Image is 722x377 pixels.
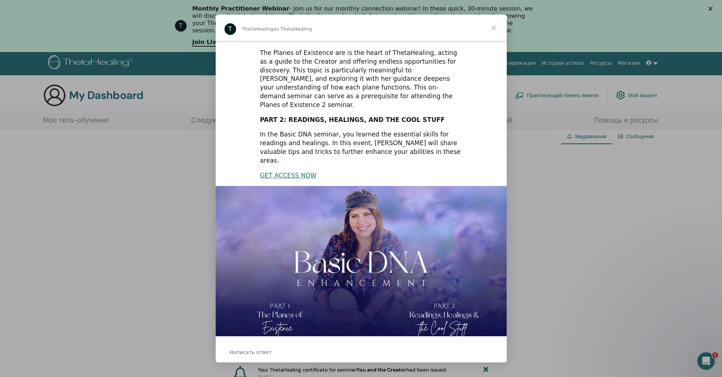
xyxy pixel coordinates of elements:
a: GET ACCESS NOW [260,172,316,179]
div: - Join us for our monthly connection webinar! In these quick, 30-minute session, we will discuss ... [192,5,536,34]
div: Profile image for ThetaHealing [175,20,187,32]
div: The Planes of Existence are is the heart of ThetaHealing, acting as a guide to the Creator and of... [260,49,462,110]
div: Закрыть [708,7,715,11]
div: Profile image for ThetaHealing [224,23,236,35]
b: PART 2: READINGS, HEALINGS, AND THE COOL STUFF [260,116,445,123]
span: Закрыть [480,15,507,41]
b: Monthly Practitioner Webinar [192,5,290,12]
div: In the Basic DNA seminar, you learned the essential skills for readings and healings. In this eve... [260,130,462,165]
div: Открыть разговор и ответить [216,342,507,362]
a: Join Live or Replays Here [192,39,274,47]
span: ThetaHealing [242,26,274,32]
span: из ThetaHealing [273,26,312,32]
span: Написать ответ [230,348,272,357]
